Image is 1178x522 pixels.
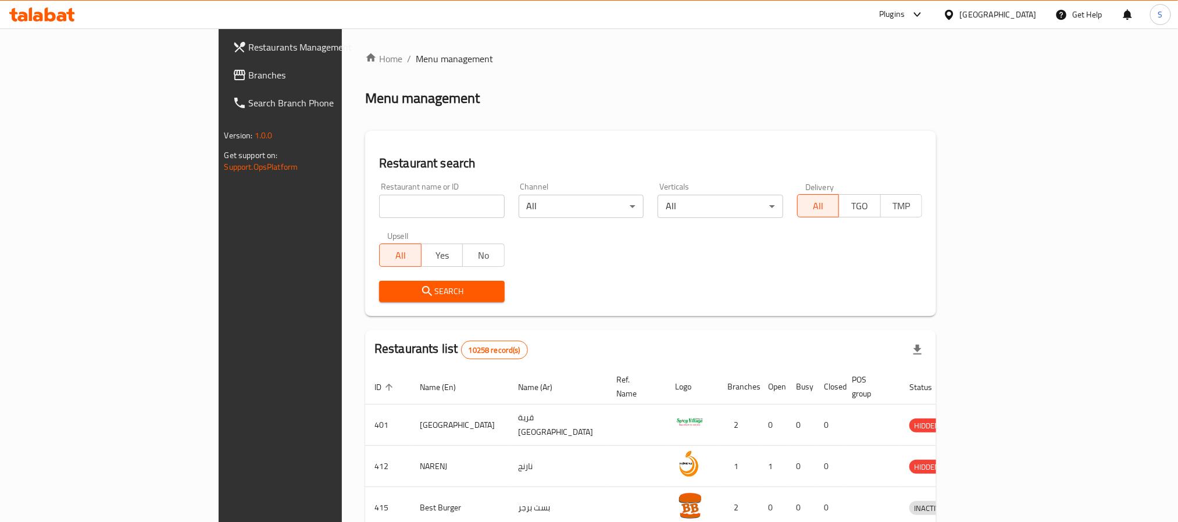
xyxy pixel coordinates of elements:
[379,155,922,172] h2: Restaurant search
[421,244,463,267] button: Yes
[787,405,815,446] td: 0
[759,369,787,405] th: Open
[909,502,949,515] span: INACTIVE
[666,369,718,405] th: Logo
[787,369,815,405] th: Busy
[255,128,273,143] span: 1.0.0
[509,405,607,446] td: قرية [GEOGRAPHIC_DATA]
[909,419,944,432] span: HIDDEN
[509,446,607,487] td: نارنج
[224,128,253,143] span: Version:
[223,89,415,117] a: Search Branch Phone
[365,52,936,66] nav: breadcrumb
[844,198,876,214] span: TGO
[462,345,527,356] span: 10258 record(s)
[467,247,500,264] span: No
[802,198,835,214] span: All
[838,194,881,217] button: TGO
[886,198,918,214] span: TMP
[224,148,278,163] span: Get support on:
[675,449,704,478] img: NARENJ
[675,491,704,520] img: Best Burger
[797,194,840,217] button: All
[805,183,834,191] label: Delivery
[718,405,759,446] td: 2
[249,68,406,82] span: Branches
[759,405,787,446] td: 0
[909,460,944,474] span: HIDDEN
[224,159,298,174] a: Support.OpsPlatform
[909,501,949,515] div: INACTIVE
[879,8,905,22] div: Plugins
[675,408,704,437] img: Spicy Village
[461,341,528,359] div: Total records count
[416,52,493,66] span: Menu management
[374,380,397,394] span: ID
[904,336,931,364] div: Export file
[616,373,652,401] span: Ref. Name
[379,281,505,302] button: Search
[223,61,415,89] a: Branches
[815,446,843,487] td: 0
[420,380,471,394] span: Name (En)
[462,244,505,267] button: No
[718,369,759,405] th: Branches
[718,446,759,487] td: 1
[960,8,1037,21] div: [GEOGRAPHIC_DATA]
[880,194,923,217] button: TMP
[787,446,815,487] td: 0
[249,96,406,110] span: Search Branch Phone
[387,232,409,240] label: Upsell
[815,369,843,405] th: Closed
[518,380,567,394] span: Name (Ar)
[374,340,528,359] h2: Restaurants list
[223,33,415,61] a: Restaurants Management
[410,446,509,487] td: NARENJ
[379,244,422,267] button: All
[249,40,406,54] span: Restaurants Management
[909,380,947,394] span: Status
[815,405,843,446] td: 0
[519,195,644,218] div: All
[1158,8,1163,21] span: S
[365,89,480,108] h2: Menu management
[384,247,417,264] span: All
[388,284,495,299] span: Search
[379,195,505,218] input: Search for restaurant name or ID..
[410,405,509,446] td: [GEOGRAPHIC_DATA]
[759,446,787,487] td: 1
[852,373,886,401] span: POS group
[426,247,459,264] span: Yes
[658,195,783,218] div: All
